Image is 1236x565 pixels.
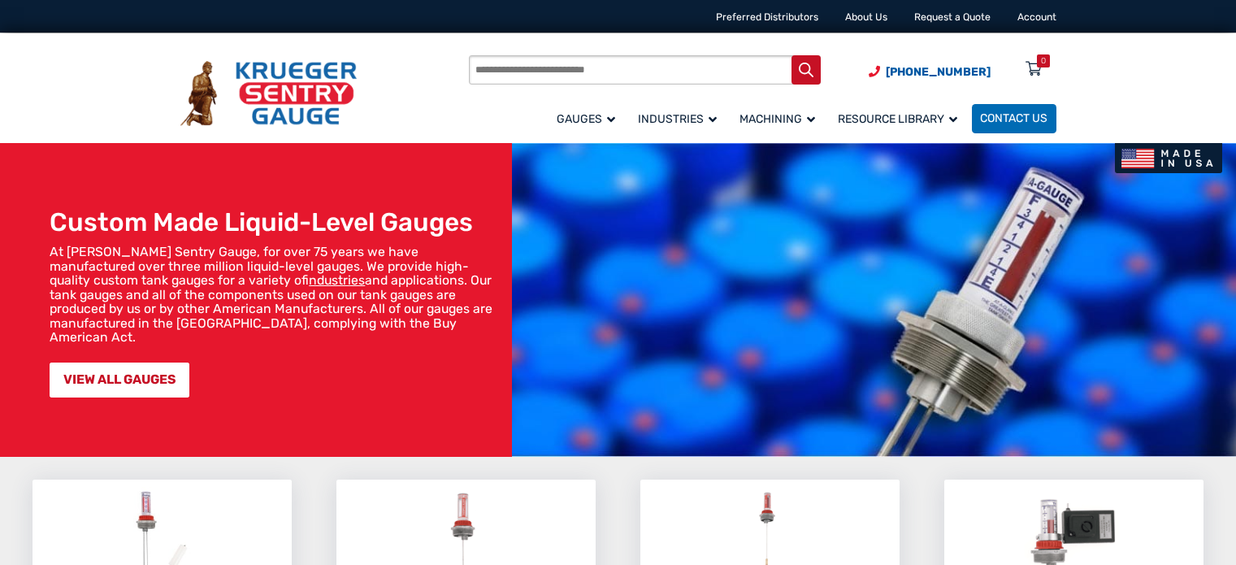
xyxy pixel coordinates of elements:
[972,104,1056,133] a: Contact Us
[630,102,731,135] a: Industries
[512,143,1236,457] img: bg_hero_bannerksentry
[557,112,615,126] span: Gauges
[886,65,991,79] span: [PHONE_NUMBER]
[980,112,1047,126] span: Contact Us
[309,272,365,288] a: industries
[1041,54,1046,67] div: 0
[838,112,957,126] span: Resource Library
[50,207,505,238] h1: Custom Made Liquid-Level Gauges
[549,102,630,135] a: Gauges
[830,102,972,135] a: Resource Library
[731,102,830,135] a: Machining
[1017,11,1056,23] a: Account
[869,63,991,80] a: Phone Number (920) 434-8860
[914,11,991,23] a: Request a Quote
[50,245,505,345] p: At [PERSON_NAME] Sentry Gauge, for over 75 years we have manufactured over three million liquid-l...
[739,112,815,126] span: Machining
[845,11,887,23] a: About Us
[638,112,717,126] span: Industries
[50,363,189,398] a: VIEW ALL GAUGES
[716,11,818,23] a: Preferred Distributors
[180,61,357,126] img: Krueger Sentry Gauge
[1115,143,1221,173] img: Made In USA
